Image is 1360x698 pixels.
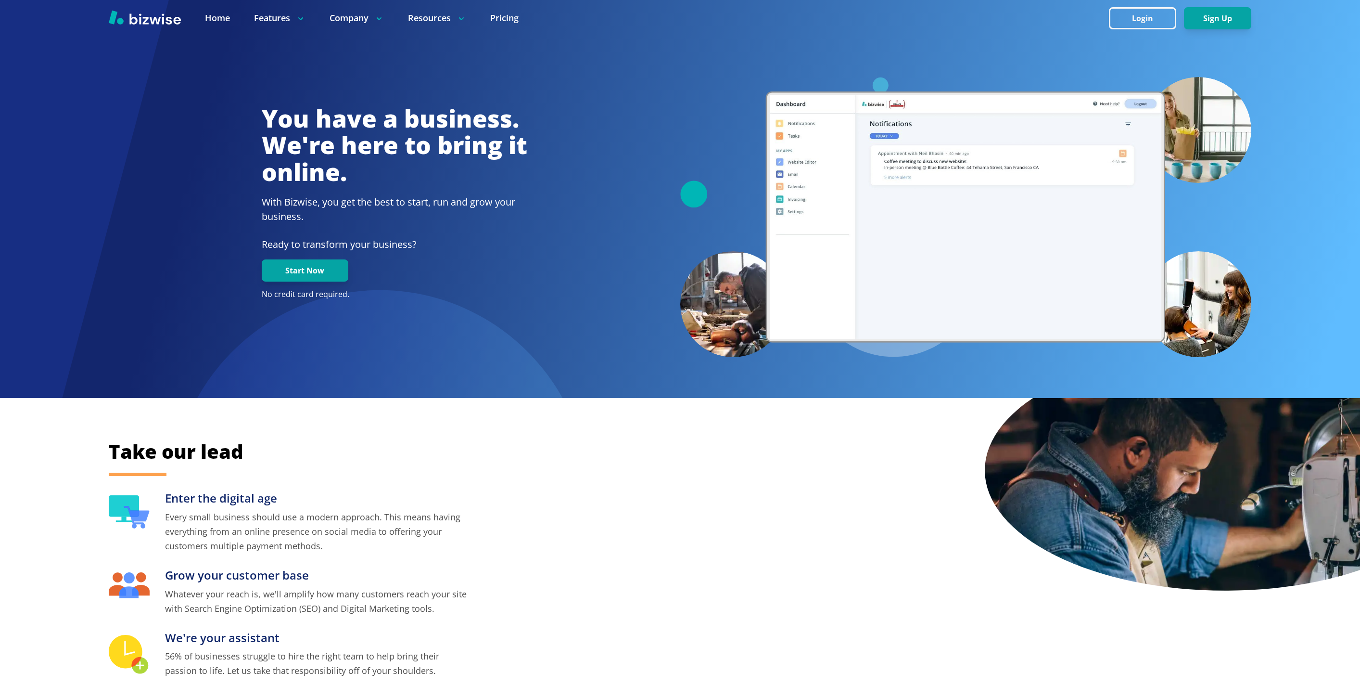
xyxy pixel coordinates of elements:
p: Features [254,12,305,24]
p: Ready to transform your business? [262,237,527,252]
a: Start Now [262,266,348,275]
h3: Enter the digital age [165,491,470,506]
a: Home [205,12,230,24]
a: Login [1109,14,1184,23]
p: 56% of businesses struggle to hire the right team to help bring their passion to life. Let us tak... [165,649,470,678]
p: Whatever your reach is, we'll amplify how many customers reach your site with Search Engine Optim... [165,587,470,616]
p: Every small business should use a modern approach. This means having everything from an online pr... [165,510,470,553]
button: Login [1109,7,1176,29]
p: Company [330,12,384,24]
img: Grow your customer base Icon [109,572,150,598]
h2: With Bizwise, you get the best to start, run and grow your business. [262,195,527,224]
img: Bizwise Logo [109,10,181,25]
a: Pricing [490,12,519,24]
h1: You have a business. We're here to bring it online. [262,105,527,186]
img: We're your assistant Icon [109,635,150,675]
button: Start Now [262,259,348,282]
a: Sign Up [1184,14,1251,23]
p: No credit card required. [262,289,527,300]
img: Enter the digital age Icon [109,495,150,528]
button: Sign Up [1184,7,1251,29]
p: Resources [408,12,466,24]
h2: Take our lead [109,439,830,465]
h3: Grow your customer base [165,568,470,583]
h3: We're your assistant [165,630,470,646]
